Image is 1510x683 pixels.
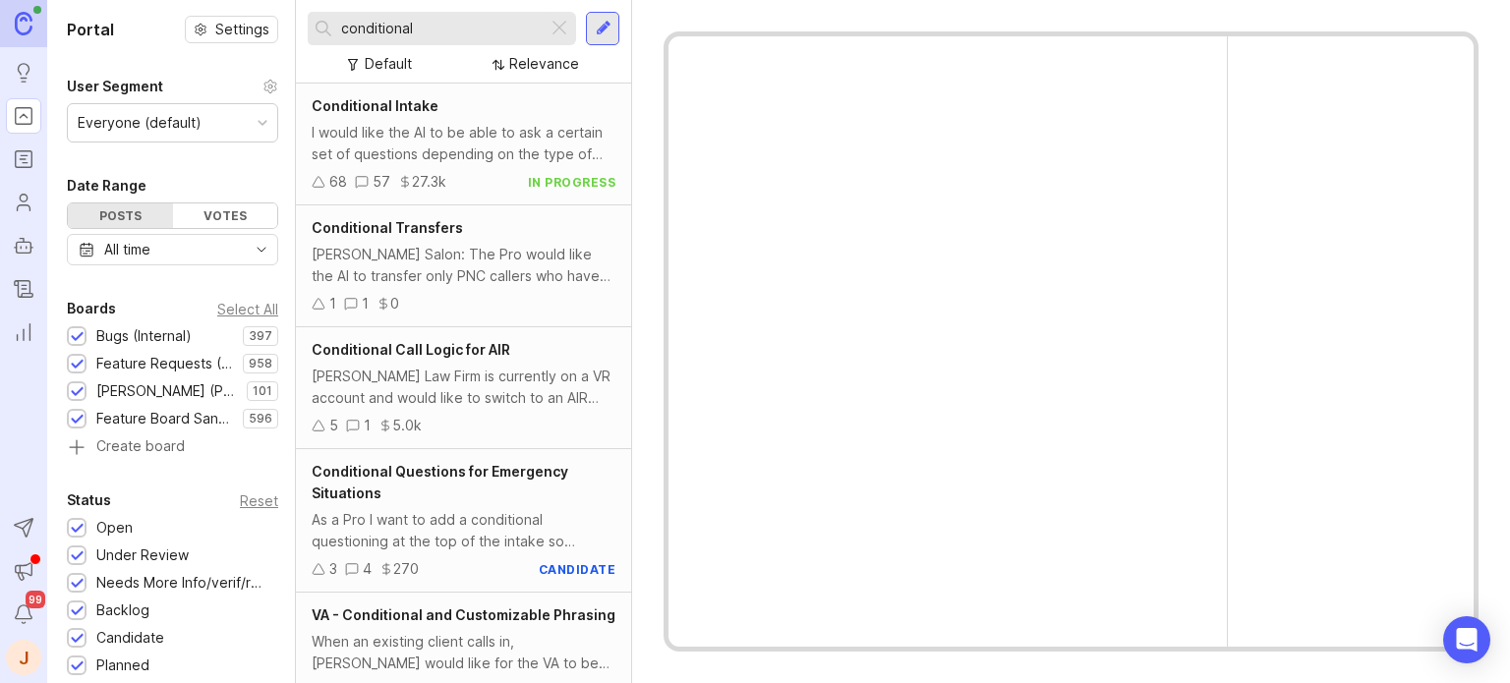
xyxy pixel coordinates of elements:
[78,112,202,134] div: Everyone (default)
[312,97,438,114] span: Conditional Intake
[96,325,192,347] div: Bugs (Internal)
[509,53,579,75] div: Relevance
[6,228,41,263] a: Autopilot
[104,239,150,260] div: All time
[96,380,237,402] div: [PERSON_NAME] (Public)
[96,627,164,649] div: Candidate
[68,203,173,228] div: Posts
[6,553,41,589] button: Announcements
[312,509,615,552] div: As a Pro I want to add a conditional questioning at the top of the intake so emergency calls can ...
[296,449,631,593] a: Conditional Questions for Emergency SituationsAs a Pro I want to add a conditional questioning at...
[6,142,41,177] a: Roadmaps
[296,205,631,327] a: Conditional Transfers[PERSON_NAME] Salon: The Pro would like the AI to transfer only PNC callers ...
[6,55,41,90] a: Ideas
[67,439,278,457] a: Create board
[6,510,41,545] button: Send to Autopilot
[329,293,336,314] div: 1
[393,558,419,580] div: 270
[392,415,422,436] div: 5.0k
[312,366,615,409] div: [PERSON_NAME] Law Firm is currently on a VR account and would like to switch to an AIR account bu...
[329,558,337,580] div: 3
[246,242,277,257] svg: toggle icon
[96,599,149,621] div: Backlog
[96,544,189,566] div: Under Review
[6,640,41,675] button: J
[6,314,41,350] a: Reporting
[6,597,41,632] button: Notifications
[528,174,616,191] div: in progress
[312,631,615,674] div: When an existing client calls in, [PERSON_NAME] would like for the VA to be able to let the calle...
[312,341,510,358] span: Conditional Call Logic for AIR
[96,655,149,676] div: Planned
[296,327,631,449] a: Conditional Call Logic for AIR[PERSON_NAME] Law Firm is currently on a VR account and would like ...
[312,122,615,165] div: I would like the AI to be able to ask a certain set of questions depending on the type of service...
[67,297,116,320] div: Boards
[6,98,41,134] a: Portal
[173,203,278,228] div: Votes
[312,463,568,501] span: Conditional Questions for Emergency Situations
[253,383,272,399] p: 101
[412,171,446,193] div: 27.3k
[217,304,278,314] div: Select All
[312,219,463,236] span: Conditional Transfers
[67,174,146,198] div: Date Range
[296,84,631,205] a: Conditional IntakeI would like the AI to be able to ask a certain set of questions depending on t...
[390,293,399,314] div: 0
[249,411,272,427] p: 596
[341,18,540,39] input: Search...
[312,244,615,287] div: [PERSON_NAME] Salon: The Pro would like the AI to transfer only PNC callers who have questions ab...
[215,20,269,39] span: Settings
[96,517,133,539] div: Open
[329,171,347,193] div: 68
[26,591,45,608] span: 99
[6,271,41,307] a: Changelog
[365,53,412,75] div: Default
[373,171,390,193] div: 57
[362,293,369,314] div: 1
[312,606,615,623] span: VA - Conditional and Customizable Phrasing
[67,75,163,98] div: User Segment
[364,415,371,436] div: 1
[67,18,114,41] h1: Portal
[15,12,32,34] img: Canny Home
[240,495,278,506] div: Reset
[1443,616,1490,663] div: Open Intercom Messenger
[539,561,616,578] div: candidate
[96,353,233,374] div: Feature Requests (Internal)
[249,356,272,371] p: 958
[185,16,278,43] button: Settings
[96,572,268,594] div: Needs More Info/verif/repro
[96,408,233,429] div: Feature Board Sandbox [DATE]
[363,558,372,580] div: 4
[329,415,338,436] div: 5
[67,488,111,512] div: Status
[6,185,41,220] a: Users
[249,328,272,344] p: 397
